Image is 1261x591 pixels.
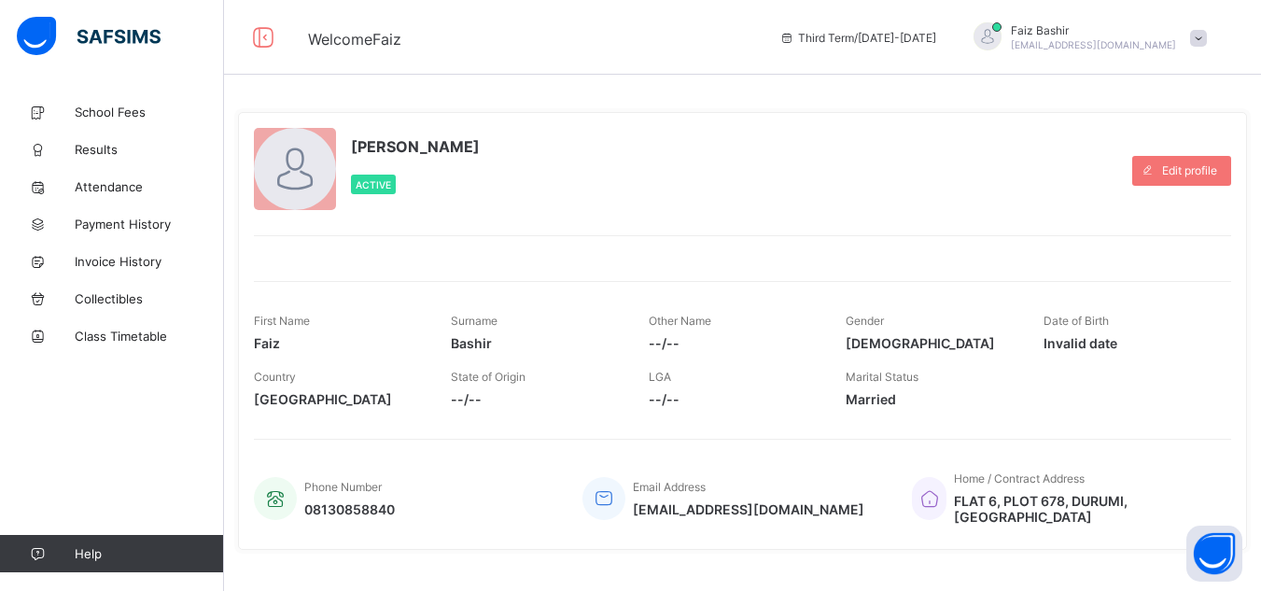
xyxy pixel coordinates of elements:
div: FaizBashir [955,22,1216,53]
span: Edit profile [1162,163,1217,177]
span: Gender [846,314,884,328]
span: Faiz Bashir [1011,23,1176,37]
span: Home / Contract Address [954,471,1085,485]
span: Bashir [451,335,620,351]
span: Faiz [254,335,423,351]
span: session/term information [779,31,936,45]
span: Payment History [75,217,224,232]
span: LGA [649,370,671,384]
span: --/-- [649,335,818,351]
span: FLAT 6, PLOT 678, DURUMI, [GEOGRAPHIC_DATA] [954,493,1212,525]
button: Open asap [1186,526,1242,582]
span: Date of Birth [1044,314,1109,328]
span: Surname [451,314,497,328]
span: [DEMOGRAPHIC_DATA] [846,335,1015,351]
span: 08130858840 [304,501,395,517]
span: Active [356,179,391,190]
span: Welcome Faiz [308,30,401,49]
span: Email Address [633,480,706,494]
span: Other Name [649,314,711,328]
img: safsims [17,17,161,56]
span: Invalid date [1044,335,1212,351]
span: Phone Number [304,480,382,494]
span: [PERSON_NAME] [351,137,480,156]
span: Married [846,391,1015,407]
span: [GEOGRAPHIC_DATA] [254,391,423,407]
span: First Name [254,314,310,328]
span: Class Timetable [75,329,224,344]
span: Results [75,142,224,157]
span: --/-- [649,391,818,407]
span: [EMAIL_ADDRESS][DOMAIN_NAME] [633,501,864,517]
span: Attendance [75,179,224,194]
span: --/-- [451,391,620,407]
span: Country [254,370,296,384]
span: State of Origin [451,370,525,384]
span: School Fees [75,105,224,120]
span: Marital Status [846,370,918,384]
span: Invoice History [75,254,224,269]
span: [EMAIL_ADDRESS][DOMAIN_NAME] [1011,39,1176,50]
span: Collectibles [75,291,224,306]
span: Help [75,546,223,561]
